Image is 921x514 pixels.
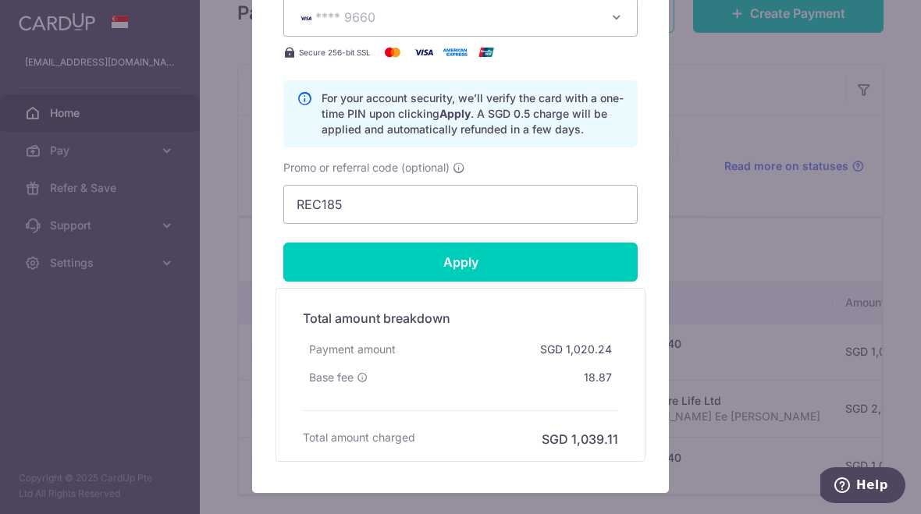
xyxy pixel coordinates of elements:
[303,309,618,328] h5: Total amount breakdown
[297,12,315,23] img: VISA
[377,43,408,62] img: Mastercard
[542,430,618,448] h6: SGD 1,039.11
[309,370,354,385] span: Base fee
[820,467,905,506] iframe: Opens a widget where you can find more information
[471,43,502,62] img: UnionPay
[534,335,618,363] div: SGD 1,020.24
[283,243,638,282] input: Apply
[303,335,402,363] div: Payment amount
[303,430,415,445] h6: Total amount charged
[578,363,618,392] div: 18.87
[439,43,471,62] img: American Express
[322,90,624,137] p: For your account security, we’ll verify the card with a one-time PIN upon clicking . A SGD 0.5 ch...
[408,43,439,62] img: Visa
[299,46,371,58] span: Secure 256-bit SSL
[283,160,450,175] span: Promo or referral code (optional)
[439,107,471,120] b: Apply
